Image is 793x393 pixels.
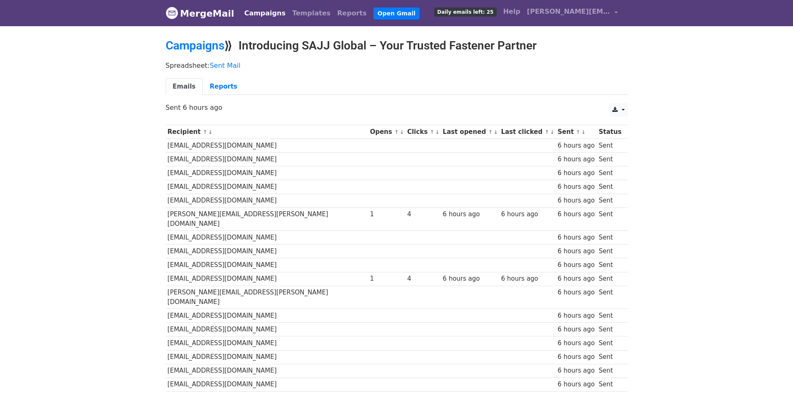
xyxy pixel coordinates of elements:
[557,366,594,376] div: 6 hours ago
[166,78,203,95] a: Emails
[166,5,234,22] a: MergeMail
[166,272,368,286] td: [EMAIL_ADDRESS][DOMAIN_NAME]
[166,125,368,139] th: Recipient
[597,245,623,258] td: Sent
[550,129,554,135] a: ↓
[394,129,399,135] a: ↑
[400,129,404,135] a: ↓
[557,288,594,297] div: 6 hours ago
[597,323,623,336] td: Sent
[166,336,368,350] td: [EMAIL_ADDRESS][DOMAIN_NAME]
[166,139,368,153] td: [EMAIL_ADDRESS][DOMAIN_NAME]
[166,323,368,336] td: [EMAIL_ADDRESS][DOMAIN_NAME]
[166,258,368,272] td: [EMAIL_ADDRESS][DOMAIN_NAME]
[597,125,623,139] th: Status
[557,274,594,284] div: 6 hours ago
[166,309,368,323] td: [EMAIL_ADDRESS][DOMAIN_NAME]
[407,274,439,284] div: 4
[557,233,594,242] div: 6 hours ago
[166,39,224,52] a: Campaigns
[597,286,623,309] td: Sent
[405,125,440,139] th: Clicks
[556,125,597,139] th: Sent
[431,3,500,20] a: Daily emails left: 25
[166,39,628,53] h2: ⟫ Introducing SAJJ Global – Your Trusted Fastener Partner
[166,103,628,112] p: Sent 6 hours ago
[443,210,497,219] div: 6 hours ago
[527,7,610,17] span: [PERSON_NAME][EMAIL_ADDRESS][DOMAIN_NAME]
[557,155,594,164] div: 6 hours ago
[289,5,334,22] a: Templates
[557,325,594,334] div: 6 hours ago
[557,247,594,256] div: 6 hours ago
[441,125,499,139] th: Last opened
[597,153,623,166] td: Sent
[597,364,623,378] td: Sent
[435,129,440,135] a: ↓
[557,339,594,348] div: 6 hours ago
[241,5,289,22] a: Campaigns
[203,129,207,135] a: ↑
[576,129,581,135] a: ↑
[597,378,623,391] td: Sent
[500,3,524,20] a: Help
[488,129,493,135] a: ↑
[166,180,368,194] td: [EMAIL_ADDRESS][DOMAIN_NAME]
[166,208,368,231] td: [PERSON_NAME][EMAIL_ADDRESS][PERSON_NAME][DOMAIN_NAME]
[499,125,556,139] th: Last clicked
[597,258,623,272] td: Sent
[597,336,623,350] td: Sent
[166,364,368,378] td: [EMAIL_ADDRESS][DOMAIN_NAME]
[166,231,368,245] td: [EMAIL_ADDRESS][DOMAIN_NAME]
[443,274,497,284] div: 6 hours ago
[210,62,241,69] a: Sent Mail
[597,166,623,180] td: Sent
[557,141,594,151] div: 6 hours ago
[557,352,594,362] div: 6 hours ago
[166,7,178,19] img: MergeMail logo
[166,378,368,391] td: [EMAIL_ADDRESS][DOMAIN_NAME]
[597,180,623,194] td: Sent
[557,168,594,178] div: 6 hours ago
[370,210,403,219] div: 1
[597,231,623,245] td: Sent
[166,166,368,180] td: [EMAIL_ADDRESS][DOMAIN_NAME]
[166,61,628,70] p: Spreadsheet:
[597,272,623,286] td: Sent
[493,129,498,135] a: ↓
[166,245,368,258] td: [EMAIL_ADDRESS][DOMAIN_NAME]
[501,210,554,219] div: 6 hours ago
[407,210,439,219] div: 4
[166,194,368,208] td: [EMAIL_ADDRESS][DOMAIN_NAME]
[581,129,586,135] a: ↓
[501,274,554,284] div: 6 hours ago
[208,129,213,135] a: ↓
[370,274,403,284] div: 1
[597,139,623,153] td: Sent
[597,309,623,323] td: Sent
[203,78,244,95] a: Reports
[524,3,621,23] a: [PERSON_NAME][EMAIL_ADDRESS][DOMAIN_NAME]
[597,208,623,231] td: Sent
[557,182,594,192] div: 6 hours ago
[557,311,594,321] div: 6 hours ago
[544,129,549,135] a: ↑
[166,350,368,364] td: [EMAIL_ADDRESS][DOMAIN_NAME]
[557,210,594,219] div: 6 hours ago
[557,380,594,389] div: 6 hours ago
[334,5,370,22] a: Reports
[373,7,420,20] a: Open Gmail
[166,286,368,309] td: [PERSON_NAME][EMAIL_ADDRESS][PERSON_NAME][DOMAIN_NAME]
[597,194,623,208] td: Sent
[557,196,594,205] div: 6 hours ago
[368,125,405,139] th: Opens
[430,129,435,135] a: ↑
[597,350,623,364] td: Sent
[434,7,496,17] span: Daily emails left: 25
[166,153,368,166] td: [EMAIL_ADDRESS][DOMAIN_NAME]
[557,260,594,270] div: 6 hours ago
